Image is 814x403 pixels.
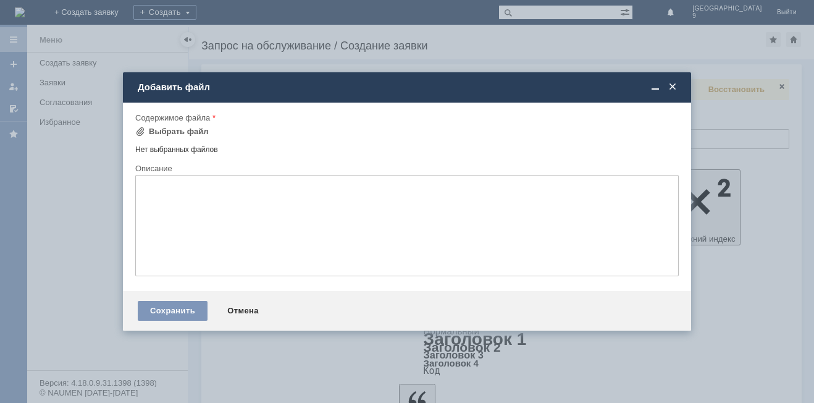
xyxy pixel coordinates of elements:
div: Нет выбранных файлов [135,140,679,155]
div: здравствуйте [5,5,180,15]
span: Закрыть [666,82,679,93]
div: Добавить файл [138,82,679,93]
div: Содержимое файла [135,114,676,122]
span: Свернуть (Ctrl + M) [649,82,661,93]
div: спасибо [5,54,180,64]
div: Описание [135,164,676,172]
div: прошу, удалить отложенные чеки от [DATE] [5,25,180,45]
div: Выбрать файл [149,127,209,137]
